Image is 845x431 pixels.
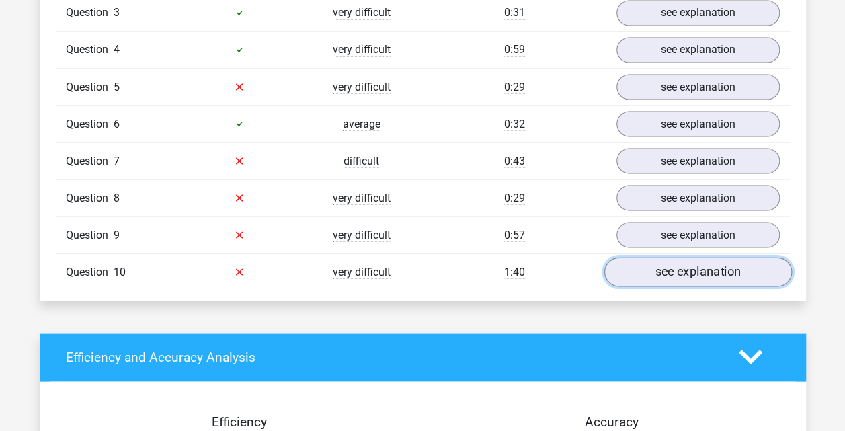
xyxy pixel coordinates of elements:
[616,148,780,173] a: see explanation
[66,79,114,95] span: Question
[114,228,120,241] span: 9
[66,349,719,364] h4: Efficiency and Accuracy Analysis
[66,414,413,429] h4: Efficiency
[66,190,114,206] span: Question
[504,80,525,93] span: 0:29
[114,43,120,56] span: 4
[114,117,120,130] span: 6
[504,191,525,204] span: 0:29
[66,5,114,21] span: Question
[333,80,391,93] span: very difficult
[66,153,114,169] span: Question
[114,191,120,204] span: 8
[504,154,525,167] span: 0:43
[504,265,525,278] span: 1:40
[504,43,525,56] span: 0:59
[114,265,126,278] span: 10
[504,6,525,19] span: 0:31
[616,74,780,100] a: see explanation
[616,37,780,63] a: see explanation
[66,227,114,243] span: Question
[438,414,785,429] h4: Accuracy
[504,228,525,241] span: 0:57
[343,117,380,130] span: average
[604,257,791,286] a: see explanation
[333,191,391,204] span: very difficult
[66,116,114,132] span: Question
[66,42,114,58] span: Question
[66,264,114,280] span: Question
[616,111,780,136] a: see explanation
[333,265,391,278] span: very difficult
[114,154,120,167] span: 7
[114,80,120,93] span: 5
[333,6,391,19] span: very difficult
[333,43,391,56] span: very difficult
[504,117,525,130] span: 0:32
[333,228,391,241] span: very difficult
[114,6,120,19] span: 3
[616,185,780,210] a: see explanation
[344,154,379,167] span: difficult
[616,222,780,247] a: see explanation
